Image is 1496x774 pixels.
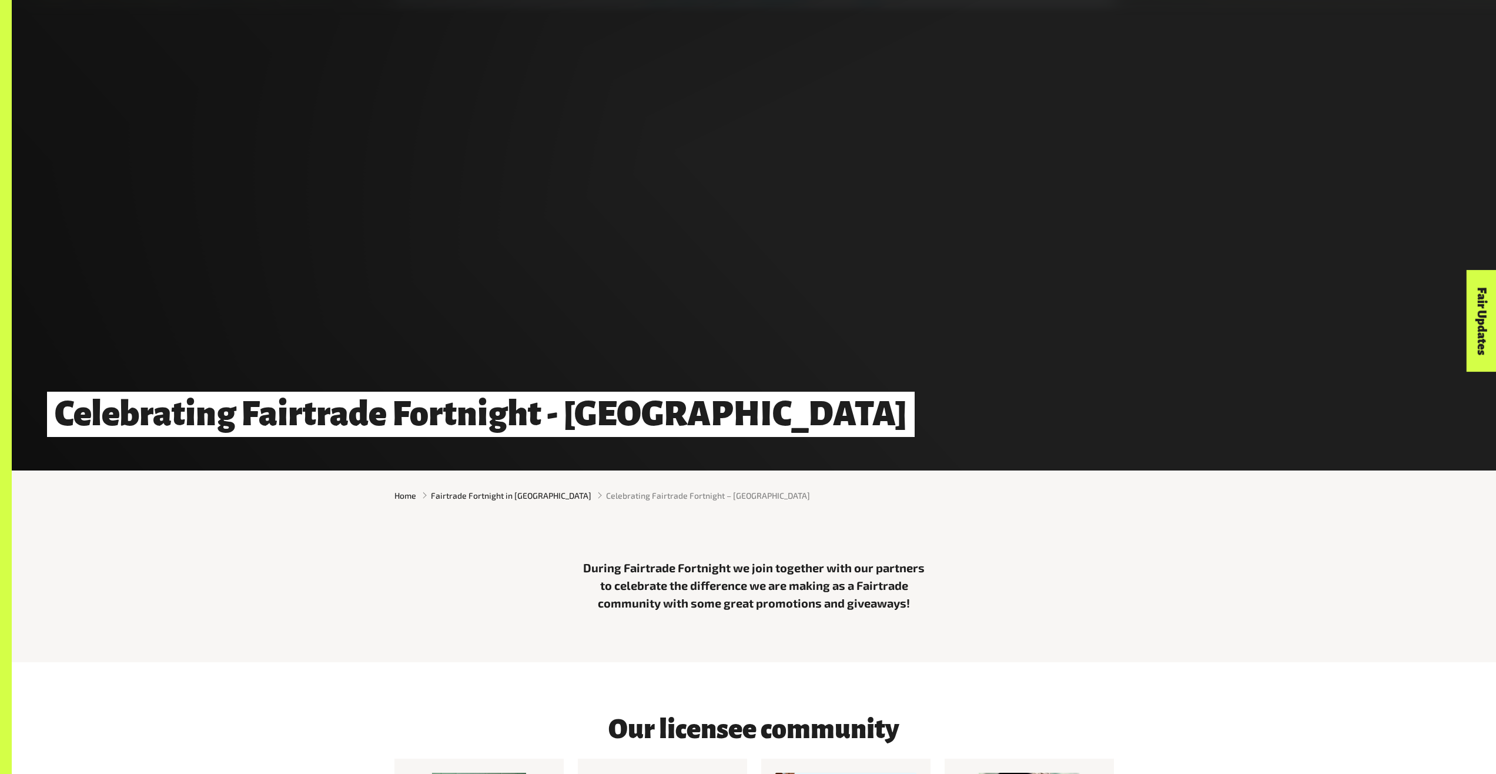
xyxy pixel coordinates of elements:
span: Celebrating Fairtrade Fortnight – [GEOGRAPHIC_DATA] [606,489,810,502]
h4: Our licensee community [394,715,1114,744]
a: Fairtrade Fortnight in [GEOGRAPHIC_DATA] [431,489,591,502]
a: Home [394,489,416,502]
h1: Celebrating Fairtrade Fortnight - [GEOGRAPHIC_DATA] [47,392,915,437]
p: During Fairtrade Fortnight we join together with our partners to celebrate the difference we are ... [578,559,931,612]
